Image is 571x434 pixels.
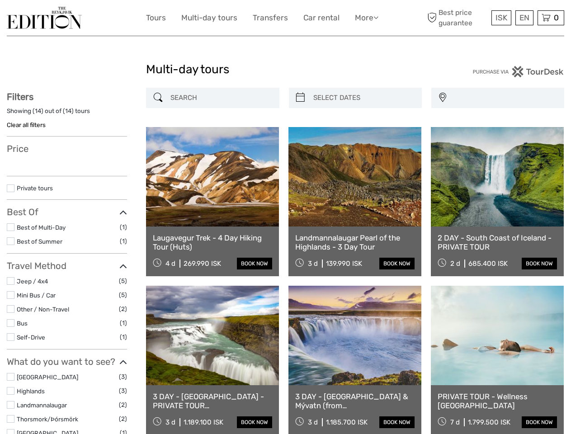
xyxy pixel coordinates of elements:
[7,207,127,217] h3: Best Of
[355,11,378,24] a: More
[308,418,318,426] span: 3 d
[153,392,272,410] a: 3 DAY - [GEOGRAPHIC_DATA] - PRIVATE TOUR ([GEOGRAPHIC_DATA], [GEOGRAPHIC_DATA])
[181,11,237,24] a: Multi-day tours
[119,304,127,314] span: (2)
[237,416,272,428] a: book now
[303,11,340,24] a: Car rental
[310,90,417,106] input: SELECT DATES
[184,418,223,426] div: 1.189.100 ISK
[7,7,82,29] img: The Reykjavík Edition
[17,184,53,192] a: Private tours
[17,401,67,409] a: Landmannalaugar
[146,62,425,77] h1: Multi-day tours
[17,238,62,245] a: Best of Summer
[237,258,272,269] a: book now
[17,292,56,299] a: Mini Bus / Car
[495,13,507,22] span: ISK
[552,13,560,22] span: 0
[17,320,28,327] a: Bus
[119,414,127,424] span: (2)
[326,418,368,426] div: 1.185.700 ISK
[472,66,564,77] img: PurchaseViaTourDesk.png
[146,11,166,24] a: Tours
[119,372,127,382] span: (3)
[468,259,508,268] div: 685.400 ISK
[515,10,533,25] div: EN
[425,8,489,28] span: Best price guarantee
[120,318,127,328] span: (1)
[7,143,127,154] h3: Price
[468,418,510,426] div: 1.799.500 ISK
[522,416,557,428] a: book now
[120,222,127,232] span: (1)
[165,418,175,426] span: 3 d
[17,306,69,313] a: Other / Non-Travel
[17,373,78,381] a: [GEOGRAPHIC_DATA]
[7,356,127,367] h3: What do you want to see?
[65,107,71,115] label: 14
[308,259,318,268] span: 3 d
[295,233,415,252] a: Landmannalaugar Pearl of the Highlands - 3 Day Tour
[7,121,46,128] a: Clear all filters
[438,392,557,410] a: PRIVATE TOUR - Wellness [GEOGRAPHIC_DATA]
[379,416,415,428] a: book now
[17,278,48,285] a: Jeep / 4x4
[7,107,127,121] div: Showing ( ) out of ( ) tours
[17,415,78,423] a: Thorsmork/Þórsmörk
[153,233,272,252] a: Laugavegur Trek - 4 Day Hiking Tour (Huts)
[438,233,557,252] a: 2 DAY - South Coast of Iceland - PRIVATE TOUR
[450,259,460,268] span: 2 d
[119,290,127,300] span: (5)
[119,276,127,286] span: (5)
[450,418,460,426] span: 7 d
[522,258,557,269] a: book now
[7,260,127,271] h3: Travel Method
[184,259,221,268] div: 269.990 ISK
[120,236,127,246] span: (1)
[326,259,362,268] div: 139.990 ISK
[167,90,274,106] input: SEARCH
[295,392,415,410] a: 3 DAY - [GEOGRAPHIC_DATA] & Mývatn (from [GEOGRAPHIC_DATA]) - PRIVATE TOUR
[7,91,33,102] strong: Filters
[119,400,127,410] span: (2)
[35,107,41,115] label: 14
[17,224,66,231] a: Best of Multi-Day
[253,11,288,24] a: Transfers
[165,259,175,268] span: 4 d
[119,386,127,396] span: (3)
[379,258,415,269] a: book now
[120,332,127,342] span: (1)
[17,334,45,341] a: Self-Drive
[17,387,45,395] a: Highlands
